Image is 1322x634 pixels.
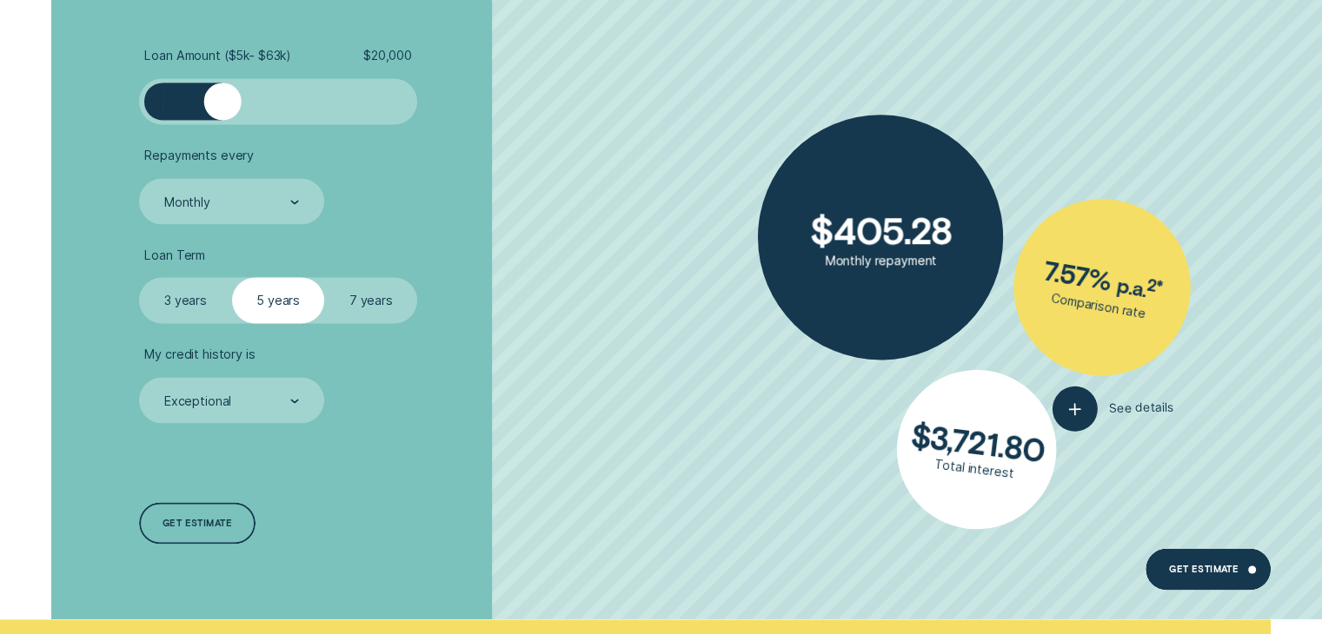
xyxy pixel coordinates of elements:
div: Monthly [164,194,210,209]
div: Exceptional [164,393,231,409]
a: Get estimate [139,502,255,544]
span: $ 20,000 [363,48,412,63]
span: My credit history is [144,347,255,362]
label: 5 years [232,277,325,323]
span: Loan Term [144,248,205,263]
a: Get Estimate [1146,548,1271,590]
span: Repayments every [144,148,254,163]
button: See details [1053,384,1175,433]
label: 3 years [139,277,232,323]
span: See details [1110,399,1174,415]
span: Loan Amount ( $5k - $63k ) [144,48,291,63]
label: 7 years [325,277,418,323]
